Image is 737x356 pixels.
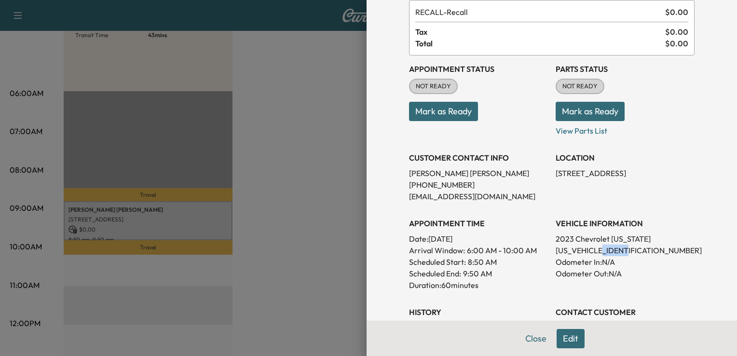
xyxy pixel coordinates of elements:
[556,268,695,279] p: Odometer Out: N/A
[409,256,466,268] p: Scheduled Start:
[409,179,548,191] p: [PHONE_NUMBER]
[409,245,548,256] p: Arrival Window:
[556,152,695,164] h3: LOCATION
[463,268,492,279] p: 9:50 AM
[409,191,548,202] p: [EMAIL_ADDRESS][DOMAIN_NAME]
[556,63,695,75] h3: Parts Status
[556,233,695,245] p: 2023 Chevrolet [US_STATE]
[409,167,548,179] p: [PERSON_NAME] [PERSON_NAME]
[556,306,695,318] h3: CONTACT CUSTOMER
[415,6,661,18] span: Recall
[468,256,497,268] p: 8:50 AM
[409,306,548,318] h3: History
[665,26,688,38] span: $ 0.00
[410,82,457,91] span: NOT READY
[556,218,695,229] h3: VEHICLE INFORMATION
[409,152,548,164] h3: CUSTOMER CONTACT INFO
[556,102,625,121] button: Mark as Ready
[409,268,461,279] p: Scheduled End:
[409,233,548,245] p: Date: [DATE]
[556,167,695,179] p: [STREET_ADDRESS]
[556,245,695,256] p: [US_VEHICLE_IDENTIFICATION_NUMBER]
[556,256,695,268] p: Odometer In: N/A
[557,329,585,348] button: Edit
[519,329,553,348] button: Close
[409,63,548,75] h3: Appointment Status
[409,102,478,121] button: Mark as Ready
[665,6,688,18] span: $ 0.00
[415,26,665,38] span: Tax
[665,38,688,49] span: $ 0.00
[409,218,548,229] h3: APPOINTMENT TIME
[415,38,665,49] span: Total
[467,245,537,256] span: 6:00 AM - 10:00 AM
[557,82,603,91] span: NOT READY
[409,279,548,291] p: Duration: 60 minutes
[556,121,695,137] p: View Parts List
